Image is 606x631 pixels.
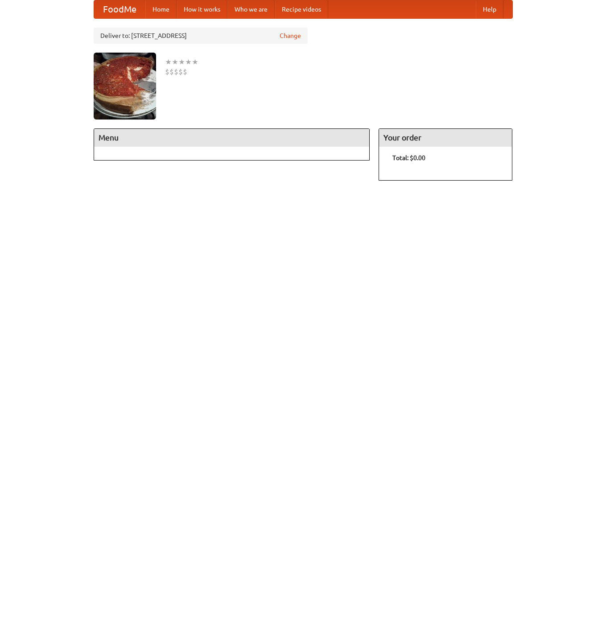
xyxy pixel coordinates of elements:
li: ★ [165,57,172,67]
div: Deliver to: [STREET_ADDRESS] [94,28,308,44]
a: Help [476,0,503,18]
a: Recipe videos [275,0,328,18]
a: How it works [177,0,227,18]
img: angular.jpg [94,53,156,120]
a: Home [145,0,177,18]
li: ★ [172,57,178,67]
li: $ [169,67,174,77]
li: $ [183,67,187,77]
a: FoodMe [94,0,145,18]
a: Change [280,31,301,40]
h4: Menu [94,129,370,147]
li: ★ [185,57,192,67]
h4: Your order [379,129,512,147]
li: $ [165,67,169,77]
li: ★ [178,57,185,67]
a: Who we are [227,0,275,18]
b: Total: $0.00 [392,154,425,161]
li: $ [178,67,183,77]
li: $ [174,67,178,77]
li: ★ [192,57,198,67]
